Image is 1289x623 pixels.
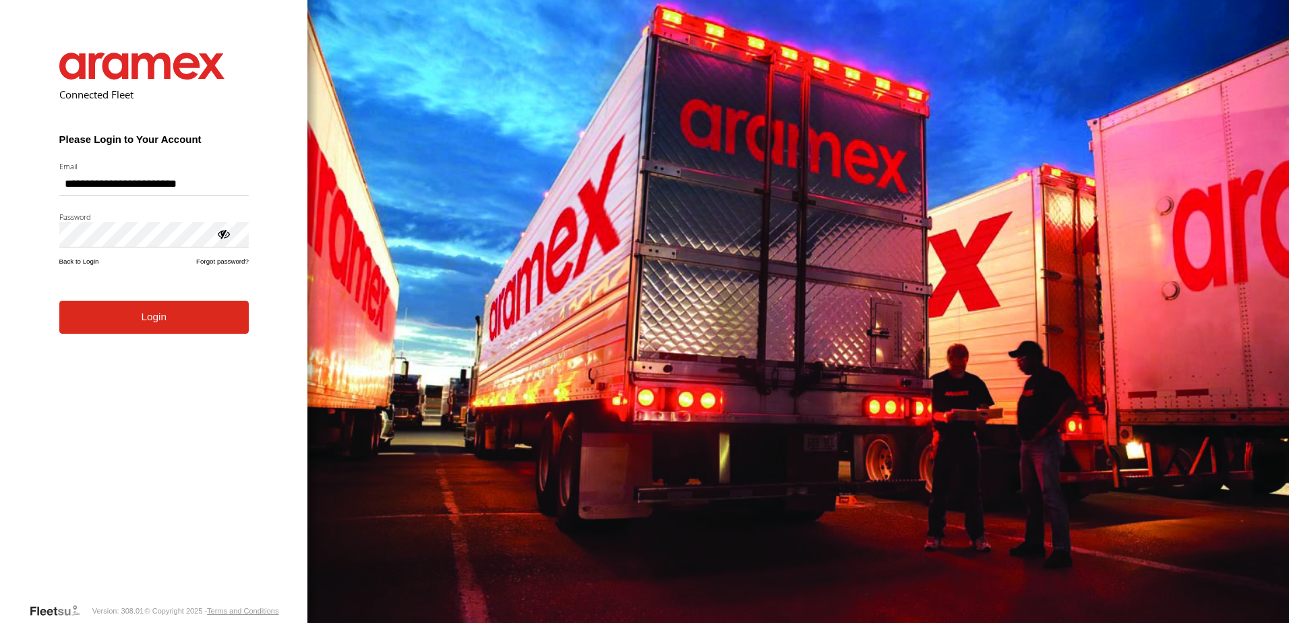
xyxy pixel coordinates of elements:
a: Terms and Conditions [207,607,278,615]
label: Password [59,212,249,222]
button: Login [59,301,249,334]
h3: Please Login to Your Account [59,133,249,145]
div: © Copyright 2025 - [145,607,279,615]
h2: Connected Fleet [59,88,249,101]
a: Back to Login [59,258,99,265]
div: Version: 308.01 [92,607,144,615]
a: Visit our Website [29,604,91,618]
label: Email [59,161,249,171]
img: Aramex [59,53,225,80]
a: Forgot password? [196,258,249,265]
